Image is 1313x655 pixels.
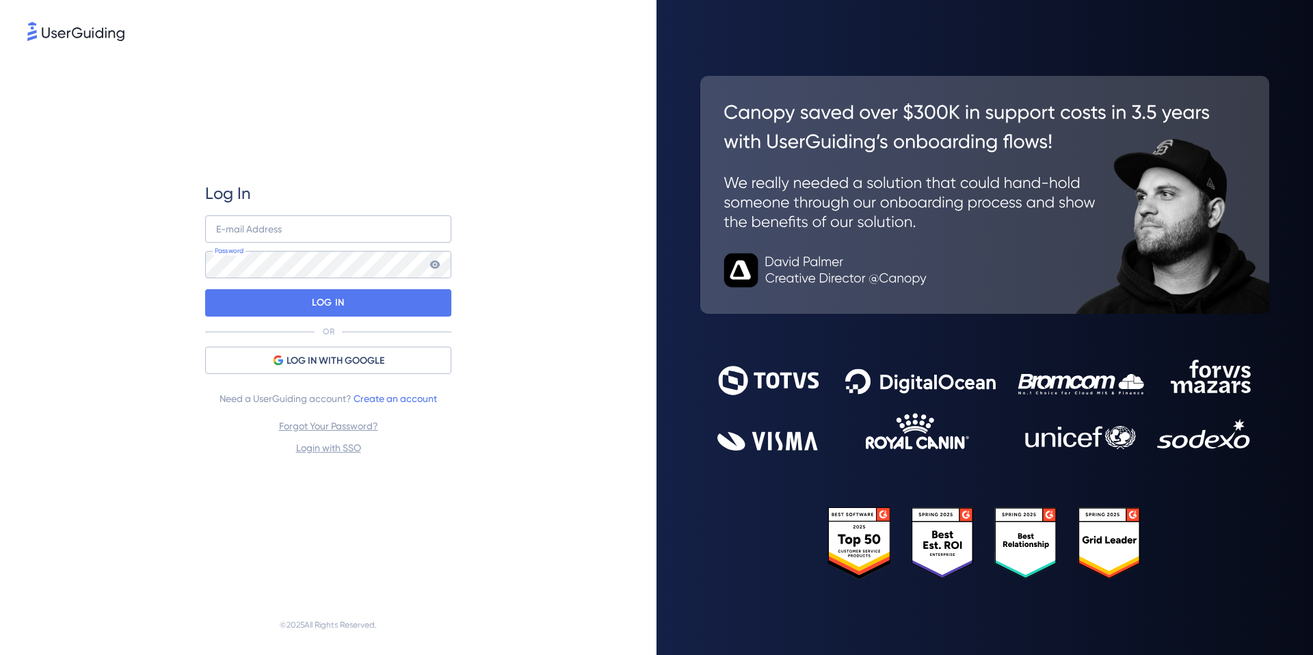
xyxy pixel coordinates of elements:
img: 25303e33045975176eb484905ab012ff.svg [828,507,1141,579]
p: LOG IN [312,292,344,314]
img: 9302ce2ac39453076f5bc0f2f2ca889b.svg [717,360,1252,451]
span: © 2025 All Rights Reserved. [280,617,377,633]
a: Forgot Your Password? [279,420,378,431]
input: example@company.com [205,215,451,243]
p: OR [323,326,334,337]
span: Log In [205,183,251,204]
a: Create an account [354,393,437,404]
a: Login with SSO [296,442,361,453]
img: 26c0aa7c25a843aed4baddd2b5e0fa68.svg [700,76,1269,314]
span: LOG IN WITH GOOGLE [287,353,384,369]
span: Need a UserGuiding account? [220,390,437,407]
img: 8faab4ba6bc7696a72372aa768b0286c.svg [27,22,124,41]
